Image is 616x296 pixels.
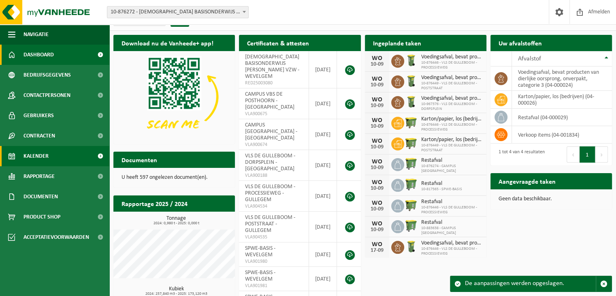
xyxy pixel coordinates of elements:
button: Next [595,146,608,163]
span: 2024: 0,980 t - 2025: 0,000 t [117,221,235,225]
td: verkoop items (04-001834) [512,126,612,144]
span: 10-876272 - KATHOLIEK BASISONDERWIJS GULDENBERG VZW - WEVELGEM [107,6,248,18]
div: 10-09 [369,124,385,129]
span: VLS DE GULLEBOOM - PROCESSIEWEG - GULLEGEM [245,184,295,203]
td: [DATE] [309,119,337,150]
button: Previous [567,146,580,163]
button: 1 [580,146,595,163]
h2: Documenten [113,152,165,167]
div: 10-09 [369,165,385,171]
span: VLA904534 [245,203,302,210]
td: [DATE] [309,212,337,242]
span: Product Shop [23,207,60,227]
td: [DATE] [309,88,337,119]
span: Karton/papier, los (bedrijven) [421,116,482,122]
img: WB-0140-HPE-GN-50 [404,240,418,253]
td: karton/papier, los (bedrijven) (04-000026) [512,91,612,109]
img: WB-1100-HPE-GN-50 [404,136,418,150]
span: VLS DE GULLEBOOM - POSTSTRAAT - GULLEGEM [245,214,295,234]
span: 10-967376 - VLS DE GULLEBOOM - DORPSPLEIN [421,102,482,112]
div: 10-09 [369,186,385,191]
td: [DATE] [309,150,337,181]
span: Navigatie [23,24,49,45]
span: VLA900675 [245,111,302,117]
h2: Download nu de Vanheede+ app! [113,35,222,51]
div: 17-09 [369,248,385,253]
div: De aanpassingen werden opgeslagen. [465,276,596,292]
img: WB-0770-HPE-GN-50 [404,219,418,233]
span: 10-883638 - CAMPUS [GEOGRAPHIC_DATA] [421,226,482,236]
td: [DATE] [309,181,337,212]
span: Kalender [23,146,49,166]
div: WO [369,200,385,206]
span: VLA900188 [245,172,302,179]
div: WO [369,241,385,248]
span: VLA901981 [245,283,302,289]
span: VLA904535 [245,234,302,240]
span: Dashboard [23,45,54,65]
span: Rapportage [23,166,55,187]
span: 10-876274 - CAMPUS [GEOGRAPHIC_DATA] [421,164,482,174]
span: Documenten [23,187,58,207]
span: 10-876446 - VLS DE GULLEBOOM - PROCESSIEWEG [421,122,482,132]
img: WB-0140-HPE-GN-50 [404,74,418,88]
a: Bekijk rapportage [175,211,234,227]
span: Restafval [421,157,482,164]
img: WB-0770-HPE-GN-50 [404,157,418,171]
span: VLA901980 [245,258,302,265]
div: 10-09 [369,227,385,233]
p: U heeft 597 ongelezen document(en). [121,175,227,180]
span: CAMPUS [GEOGRAPHIC_DATA] - [GEOGRAPHIC_DATA] [245,122,297,141]
span: Voedingsafval, bevat producten van dierlijke oorsprong, onverpakt, categorie 3 [421,54,482,60]
span: Voedingsafval, bevat producten van dierlijke oorsprong, onverpakt, categorie 3 [421,95,482,102]
td: voedingsafval, bevat producten van dierlijke oorsprong, onverpakt, categorie 3 (04-000024) [512,66,612,91]
div: WO [369,159,385,165]
span: Afvalstof [518,56,541,62]
h2: Rapportage 2025 / 2024 [113,195,196,211]
span: Karton/papier, los (bedrijven) [421,137,482,143]
span: 10-876449 - VLS DE GULLEBOOM - POSTSTRAAT [421,143,482,153]
span: CAMPUS VBS DE POSTHOORN - [GEOGRAPHIC_DATA] [245,91,294,110]
td: [DATE] [309,267,337,291]
span: 2024: 257,840 m3 - 2025: 173,120 m3 [117,292,235,296]
div: WO [369,76,385,82]
span: Restafval [421,199,482,205]
div: WO [369,179,385,186]
span: 10-876449 - VLS DE GULLEBOOM - POSTSTRAAT [421,81,482,91]
p: Geen data beschikbaar. [499,196,604,202]
span: VLS DE GULLEBOOM - DORPSPLEIN - [GEOGRAPHIC_DATA] [245,153,295,172]
span: 10-817565 - SPWE-BASIS [421,187,462,192]
img: Download de VHEPlus App [113,51,235,142]
span: 10-876446 - VLS DE GULLEBOOM - PROCESSIEWEG [421,247,482,256]
div: WO [369,97,385,103]
td: restafval (04-000029) [512,109,612,126]
div: 10-09 [369,82,385,88]
img: WB-0770-HPE-GN-50 [404,178,418,191]
span: [DEMOGRAPHIC_DATA] BASISONDERWIJS [PERSON_NAME] VZW - WEVELGEM [245,54,299,79]
img: WB-0140-HPE-GN-50 [404,95,418,109]
span: Restafval [421,180,462,187]
span: Acceptatievoorwaarden [23,227,89,247]
img: WB-0140-HPE-GN-50 [404,54,418,67]
div: 10-09 [369,144,385,150]
span: Voedingsafval, bevat producten van dierlijke oorsprong, onverpakt, categorie 3 [421,240,482,247]
span: 10-876446 - VLS DE GULLEBOOM - PROCESSIEWEG [421,60,482,70]
img: WB-1100-HPE-GN-50 [404,198,418,212]
div: 1 tot 4 van 4 resultaten [495,146,545,163]
span: SPWE-BASIS - WEVELGEM [245,245,275,258]
img: WB-1100-HPE-GN-50 [404,116,418,129]
span: 10-876272 - KATHOLIEK BASISONDERWIJS GULDENBERG VZW - WEVELGEM [107,6,249,18]
span: SPWE-BASIS - WEVELGEM [245,270,275,282]
span: Gebruikers [23,105,54,126]
div: WO [369,138,385,144]
span: 10-876446 - VLS DE GULLEBOOM - PROCESSIEWEG [421,205,482,215]
h3: Kubiek [117,286,235,296]
td: [DATE] [309,242,337,267]
span: VLA900674 [245,142,302,148]
span: Contracten [23,126,55,146]
span: Contactpersonen [23,85,70,105]
h2: Certificaten & attesten [239,35,317,51]
td: [DATE] [309,51,337,88]
span: RED25003080 [245,80,302,86]
span: Bedrijfsgegevens [23,65,71,85]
